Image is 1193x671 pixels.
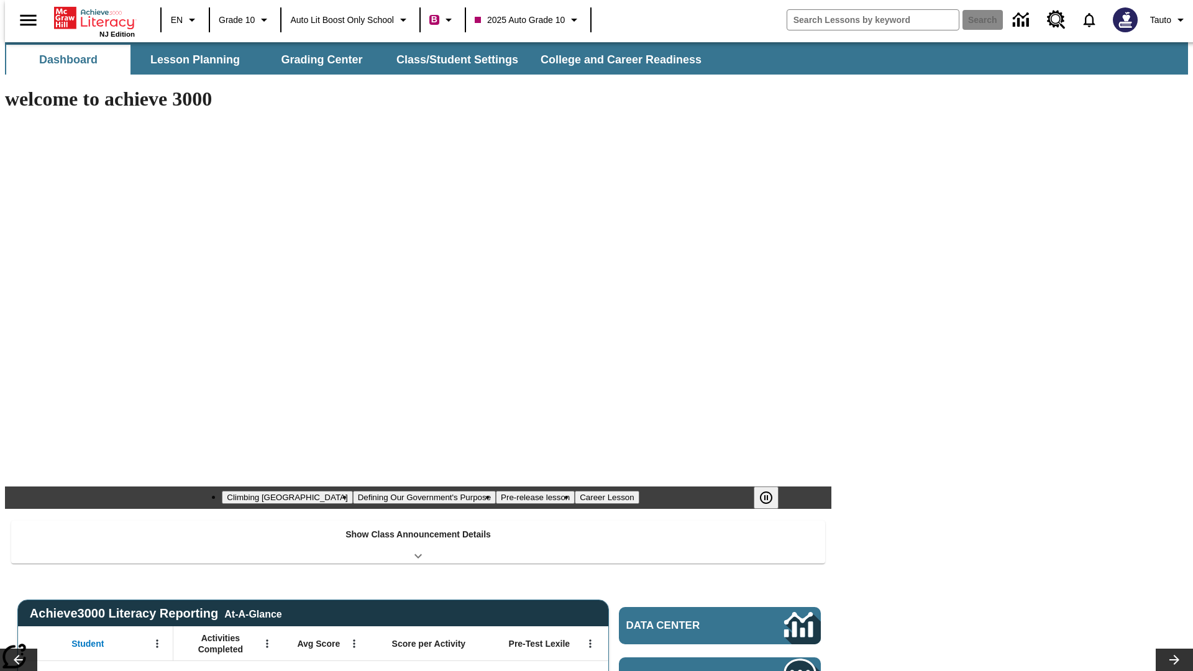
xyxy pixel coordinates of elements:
[581,634,600,653] button: Open Menu
[475,14,565,27] span: 2025 Auto Grade 10
[71,638,104,649] span: Student
[5,88,831,111] h1: welcome to achieve 3000
[133,45,257,75] button: Lesson Planning
[54,4,135,38] div: Home
[787,10,959,30] input: search field
[10,2,47,39] button: Open side menu
[470,9,587,31] button: Class: 2025 Auto Grade 10, Select your class
[754,486,791,509] div: Pause
[386,45,528,75] button: Class/Student Settings
[297,638,340,649] span: Avg Score
[148,634,167,653] button: Open Menu
[1113,7,1138,32] img: Avatar
[5,45,713,75] div: SubNavbar
[1145,9,1193,31] button: Profile/Settings
[11,521,825,564] div: Show Class Announcement Details
[575,491,639,504] button: Slide 4 Career Lesson
[1156,649,1193,671] button: Lesson carousel, Next
[5,42,1188,75] div: SubNavbar
[30,606,282,621] span: Achieve3000 Literacy Reporting
[99,30,135,38] span: NJ Edition
[496,491,575,504] button: Slide 3 Pre-release lesson
[258,634,277,653] button: Open Menu
[165,9,205,31] button: Language: EN, Select a language
[6,45,130,75] button: Dashboard
[1040,3,1073,37] a: Resource Center, Will open in new tab
[260,45,384,75] button: Grading Center
[392,638,466,649] span: Score per Activity
[171,14,183,27] span: EN
[222,491,352,504] button: Slide 1 Climbing Mount Tai
[619,607,821,644] a: Data Center
[431,12,437,27] span: B
[345,528,491,541] p: Show Class Announcement Details
[180,632,262,655] span: Activities Completed
[54,6,135,30] a: Home
[1073,4,1105,36] a: Notifications
[290,14,394,27] span: Auto Lit Boost only School
[1150,14,1171,27] span: Tauto
[424,9,461,31] button: Boost Class color is violet red. Change class color
[285,9,416,31] button: School: Auto Lit Boost only School, Select your school
[345,634,363,653] button: Open Menu
[754,486,779,509] button: Pause
[224,606,281,620] div: At-A-Glance
[1005,3,1040,37] a: Data Center
[214,9,277,31] button: Grade: Grade 10, Select a grade
[531,45,711,75] button: College and Career Readiness
[626,619,743,632] span: Data Center
[509,638,570,649] span: Pre-Test Lexile
[353,491,496,504] button: Slide 2 Defining Our Government's Purpose
[1105,4,1145,36] button: Select a new avatar
[219,14,255,27] span: Grade 10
